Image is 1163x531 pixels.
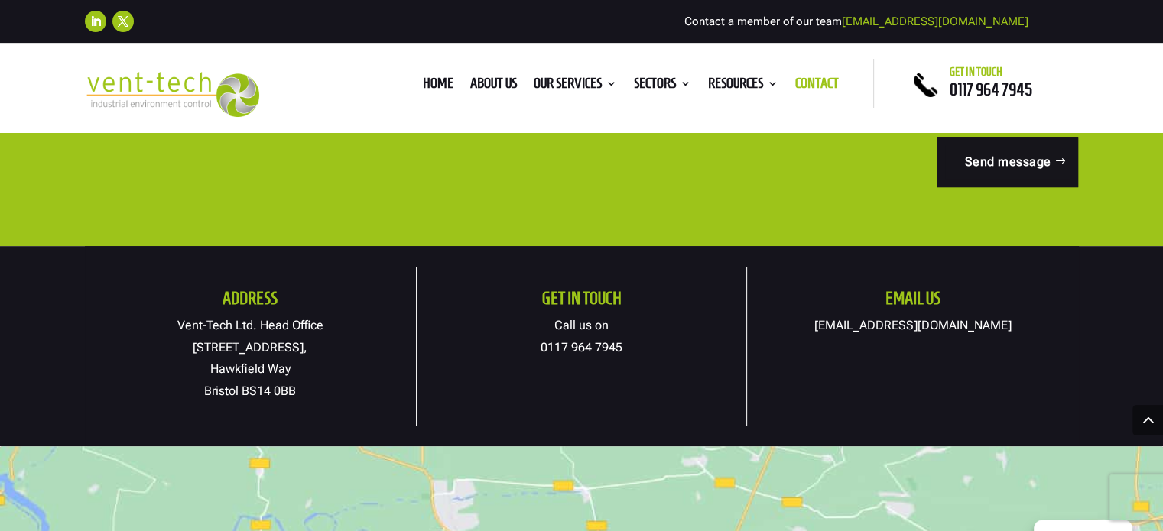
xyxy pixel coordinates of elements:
[684,15,1028,28] span: Contact a member of our team
[950,66,1002,78] span: Get in touch
[814,318,1012,332] a: [EMAIL_ADDRESS][DOMAIN_NAME]
[541,340,622,355] a: 0117 964 7945
[85,11,106,32] a: Follow on LinkedIn
[534,78,617,95] a: Our Services
[470,78,517,95] a: About us
[112,11,134,32] a: Follow on X
[417,290,746,315] h2: Get in touch
[417,315,746,359] p: Call us on
[634,78,691,95] a: Sectors
[85,315,416,403] p: Vent-Tech Ltd. Head Office [STREET_ADDRESS], Hawkfield Way Bristol BS14 0BB
[795,78,839,95] a: Contact
[85,290,416,315] h2: Address
[423,78,453,95] a: Home
[708,78,778,95] a: Resources
[85,72,260,117] img: 2023-09-27T08_35_16.549ZVENT-TECH---Clear-background
[747,290,1078,315] h2: Email us
[937,137,1078,187] button: Send message
[950,80,1032,99] a: 0117 964 7945
[842,15,1028,28] a: [EMAIL_ADDRESS][DOMAIN_NAME]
